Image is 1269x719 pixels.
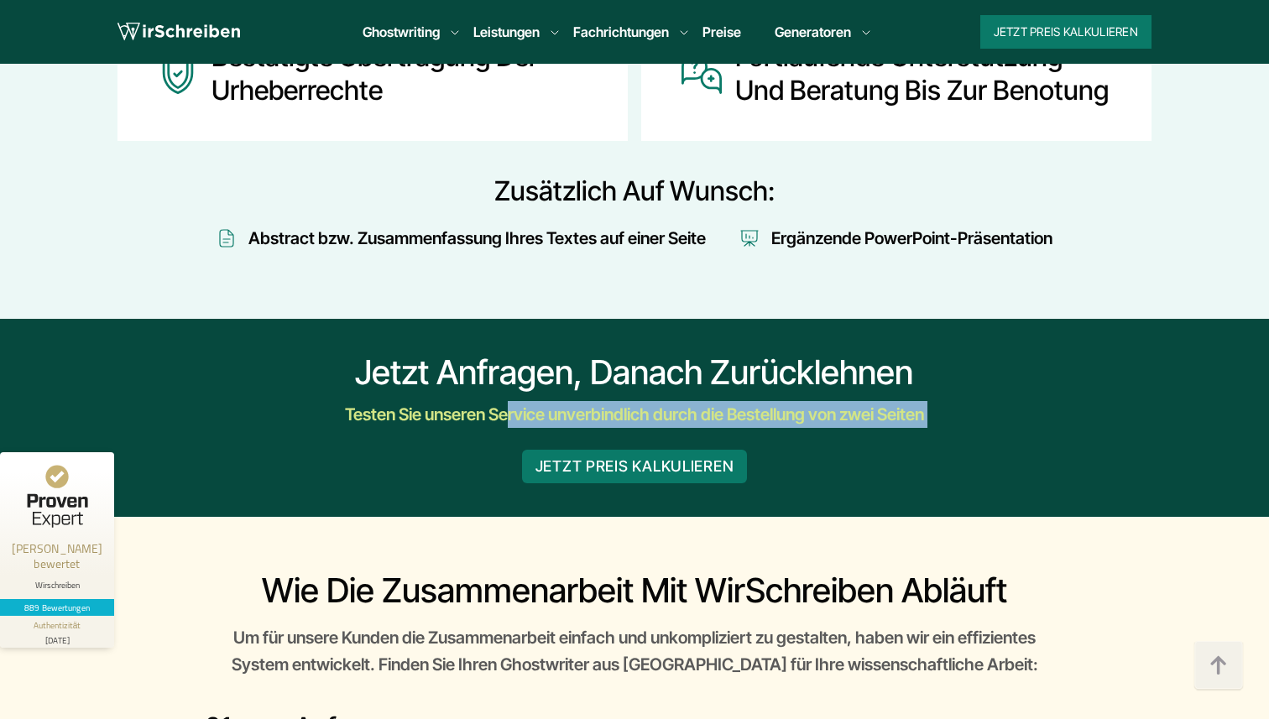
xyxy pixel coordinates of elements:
a: Fachrichtungen [573,22,669,42]
a: Generatoren [775,22,851,42]
img: button top [1193,641,1244,691]
img: Bestätigte Übertragung der Urheberrechte [158,40,198,107]
img: Icon [739,225,760,252]
a: Preise [702,23,741,40]
img: Icon [217,225,237,252]
img: logo wirschreiben [117,19,240,44]
a: Ghostwriting [363,22,440,42]
div: Ergänzende PowerPoint-Präsentation [771,225,1052,252]
div: Testen Sie unseren Service unverbindlich durch die Bestellung von zwei Seiten [257,401,1011,428]
div: [DATE] [7,632,107,644]
div: Zusätzlich auf Wunsch: [117,175,1151,208]
h2: Wie die Zusammenarbeit mit WirSchreiben abläuft [205,571,1064,611]
div: Bestätigte Übertragung der Urheberrechte [211,40,587,107]
button: JETZT PREIS KALKULIEREN [522,450,748,483]
div: Jetzt anfragen, danach zurücklehnen [144,352,1125,393]
div: Abstract bzw. Zusammenfassung Ihres Textes auf einer Seite [248,225,706,252]
div: Um für unsere Kunden die Zusammenarbeit einfach und unkompliziert zu gestalten, haben wir ein eff... [205,624,1064,678]
img: Fortlaufende Unterstützung und Beratung bis zur Benotung [681,40,722,107]
div: Authentizität [34,619,81,632]
div: Fortlaufende Unterstützung und Beratung bis zur Benotung [735,40,1111,107]
div: Wirschreiben [7,580,107,591]
button: Jetzt Preis kalkulieren [980,15,1151,49]
a: Leistungen [473,22,540,42]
